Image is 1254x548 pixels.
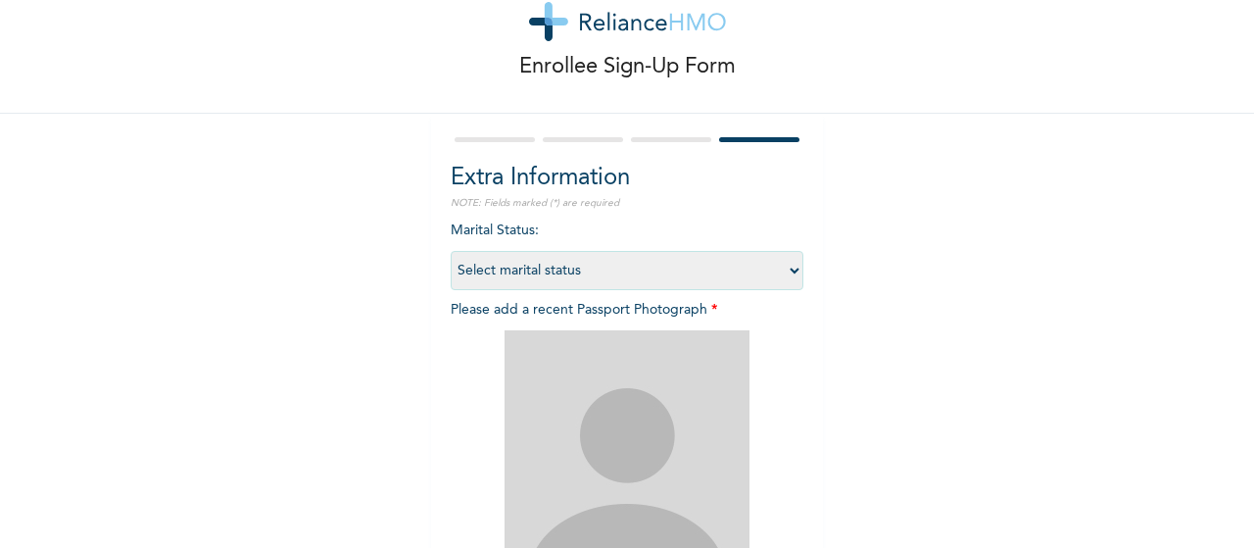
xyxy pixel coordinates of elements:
h2: Extra Information [451,161,803,196]
p: Enrollee Sign-Up Form [519,51,736,83]
span: Marital Status : [451,224,803,277]
img: logo [529,2,726,41]
p: NOTE: Fields marked (*) are required [451,196,803,211]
